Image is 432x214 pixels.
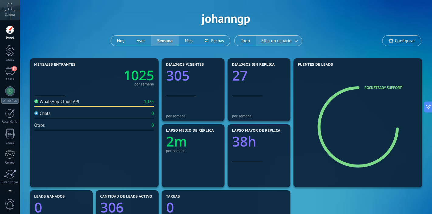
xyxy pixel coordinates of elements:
div: por semana [134,83,154,86]
span: Mensajes entrantes [34,63,76,67]
span: Cuenta [5,13,15,17]
img: Chats [34,111,38,115]
div: Chats [34,111,51,116]
div: por semana [232,114,286,118]
div: por semana [166,114,220,118]
div: WhatsApp Cloud API [34,99,80,105]
div: Leads [1,58,19,62]
div: 0 [151,123,154,128]
button: Mes [179,36,199,46]
button: Elija un usuario [256,36,302,46]
button: Todo [235,36,256,46]
a: 1025 [94,66,154,84]
span: Lapso mayor de réplica [232,129,280,133]
a: 38h [232,132,286,151]
span: Elija un usuario [260,37,293,45]
div: Panel [1,36,19,40]
span: Configurar [395,38,415,43]
span: Fuentes de leads [298,63,333,67]
span: Cantidad de leads activos [100,195,155,199]
div: 0 [151,111,154,116]
div: Otros [34,123,45,128]
text: 2m [166,132,187,151]
div: Correo [1,161,19,165]
span: Diálogos vigentes [166,63,204,67]
span: 27 [12,66,17,71]
button: Ayer [131,36,151,46]
button: Hoy [111,36,131,46]
button: Semana [151,36,179,46]
button: Fechas [199,36,230,46]
a: Rocksteady Support [365,85,402,90]
div: WhatsApp [1,98,19,104]
span: Leads ganados [34,195,65,199]
span: Diálogos sin réplica [232,63,275,67]
div: 1025 [144,99,154,105]
div: Estadísticas [1,181,19,185]
text: 27 [232,66,248,85]
span: Lapso medio de réplica [166,129,214,133]
div: Calendario [1,120,19,124]
div: Chats [1,78,19,81]
img: WhatsApp Cloud API [34,99,38,103]
div: Listas [1,141,19,145]
text: 38h [232,132,256,151]
div: por semana [166,148,220,153]
text: 1025 [123,66,154,84]
text: 305 [166,66,190,85]
span: Tareas [166,195,180,199]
